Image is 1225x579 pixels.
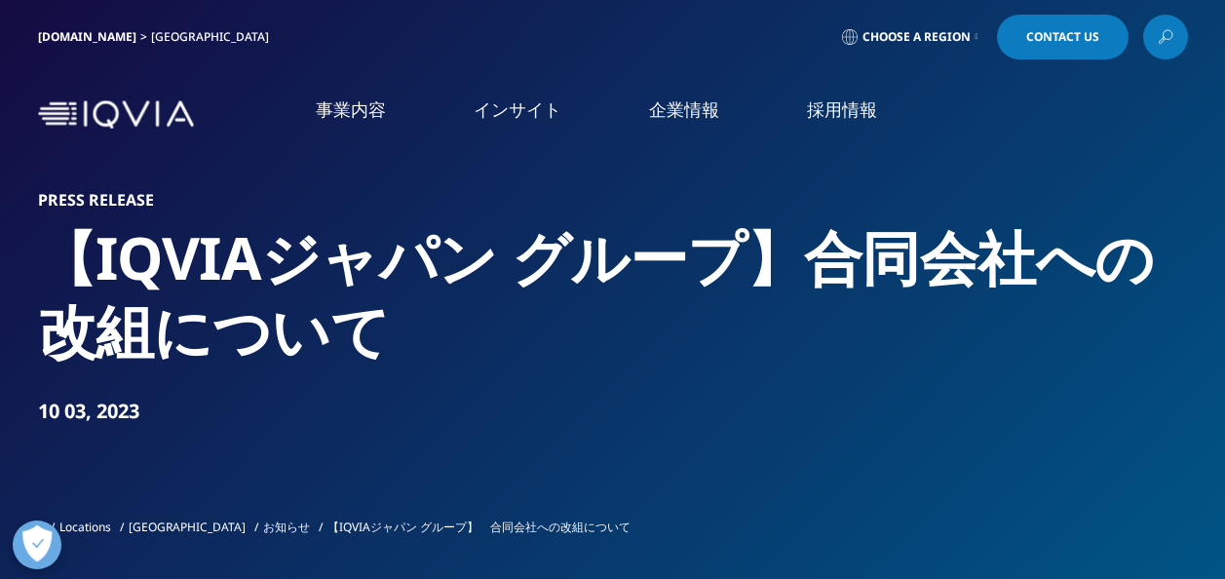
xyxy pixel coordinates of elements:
[263,519,310,535] a: お知らせ
[862,29,971,45] span: Choose a Region
[316,97,386,122] a: 事業内容
[474,97,561,122] a: インサイト
[151,29,277,45] div: [GEOGRAPHIC_DATA]
[38,28,136,45] a: [DOMAIN_NAME]
[129,519,246,535] a: [GEOGRAPHIC_DATA]
[327,519,631,535] span: 【IQVIAジャパン グループ】 合同会社への改組について
[1026,31,1099,43] span: Contact Us
[649,97,719,122] a: 企業情報
[38,398,1188,425] div: 10 03, 2023
[38,221,1188,367] h2: 【IQVIAジャパン グループ】合同会社への改組について
[13,521,61,569] button: 優先設定センターを開く
[202,68,1188,161] nav: Primary
[807,97,877,122] a: 採用情報
[997,15,1129,59] a: Contact Us
[38,190,1188,210] h1: Press Release
[59,519,111,535] a: Locations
